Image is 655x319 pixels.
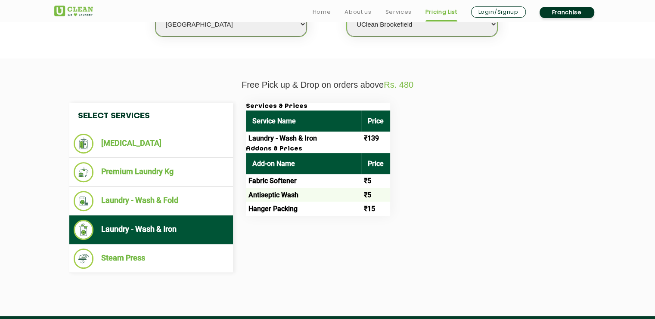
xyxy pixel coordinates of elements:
a: About us [345,7,371,17]
span: Rs. 480 [384,80,413,89]
th: Add-on Name [246,153,361,174]
a: Home [313,7,331,17]
a: Franchise [540,7,594,18]
td: Antiseptic Wash [246,188,361,202]
td: ₹139 [361,132,390,145]
th: Price [361,110,390,132]
td: Fabric Softener [246,174,361,188]
p: Free Pick up & Drop on orders above [54,80,601,90]
td: ₹5 [361,188,390,202]
td: ₹5 [361,174,390,188]
li: [MEDICAL_DATA] [74,134,229,153]
img: Premium Laundry Kg [74,162,94,182]
li: Laundry - Wash & Fold [74,191,229,211]
th: Service Name [246,110,361,132]
img: UClean Laundry and Dry Cleaning [54,6,93,16]
td: Laundry - Wash & Iron [246,132,361,145]
td: Hanger Packing [246,202,361,215]
h3: Addons & Prices [246,145,390,153]
img: Laundry - Wash & Fold [74,191,94,211]
img: Laundry - Wash & Iron [74,220,94,240]
li: Laundry - Wash & Iron [74,220,229,240]
a: Services [385,7,411,17]
li: Premium Laundry Kg [74,162,229,182]
th: Price [361,153,390,174]
img: Steam Press [74,248,94,269]
td: ₹15 [361,202,390,215]
h4: Select Services [69,103,233,129]
h3: Services & Prices [246,103,390,110]
img: Dry Cleaning [74,134,94,153]
a: Pricing List [425,7,457,17]
li: Steam Press [74,248,229,269]
a: Login/Signup [471,6,526,18]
